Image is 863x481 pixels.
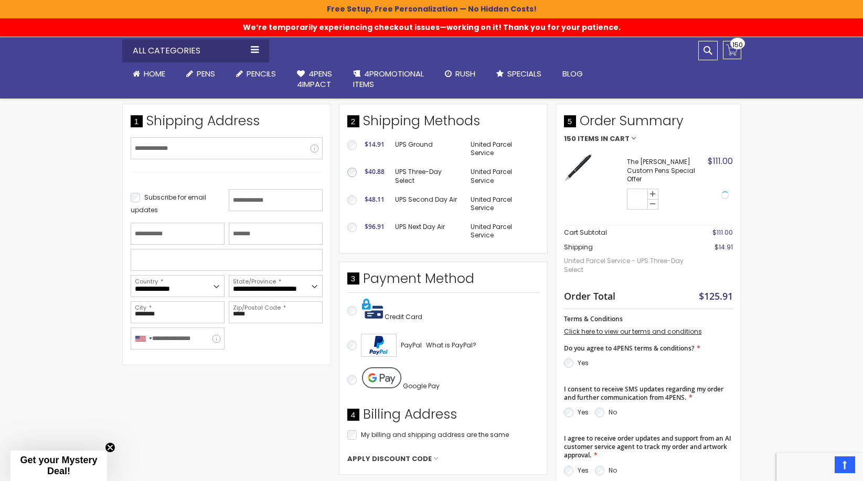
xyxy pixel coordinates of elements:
span: $14.91 [365,140,385,149]
span: Order Summary [564,112,733,135]
span: Rush [455,68,475,79]
img: Pay with Google Pay [362,367,401,388]
td: UPS Next Day Air [390,217,465,245]
span: Specials [507,68,541,79]
div: Shipping Address [131,112,323,135]
span: $14.91 [715,243,733,252]
span: What is PayPal? [426,341,476,349]
button: Close teaser [105,442,115,453]
span: 150 [564,135,576,143]
a: 4PROMOTIONALITEMS [343,62,434,96]
span: Get your Mystery Deal! [20,455,97,476]
label: Yes [578,466,589,475]
label: No [609,466,617,475]
span: Subscribe for email updates [131,193,206,214]
div: Get your Mystery Deal!Close teaser [10,451,107,481]
span: 4Pens 4impact [297,68,332,90]
td: United Parcel Service [465,190,539,217]
span: I agree to receive order updates and support from an AI customer service agent to track my order ... [564,434,731,460]
span: Credit Card [385,312,422,321]
span: Items in Cart [578,135,630,143]
a: Blog [552,62,593,85]
span: Terms & Conditions [564,314,623,323]
span: $96.91 [365,222,385,231]
span: Do you agree to 4PENS terms & conditions? [564,344,694,353]
td: United Parcel Service [465,162,539,190]
a: 150 [723,41,741,59]
span: United Parcel Service - UPS Three-Day Select [564,252,686,279]
td: United Parcel Service [465,217,539,245]
div: Shipping Methods [347,112,539,135]
span: Pencils [247,68,276,79]
strong: The [PERSON_NAME] Custom Pens Special Offer [627,158,705,183]
span: We’re temporarily experiencing checkout issues—working on it! Thank you for your patience. [243,17,621,32]
span: My billing and shipping address are the same [361,430,509,439]
span: $111.00 [708,155,733,167]
iframe: Google Customer Reviews [776,453,863,481]
label: No [609,408,617,417]
img: Acceptance Mark [361,334,397,357]
span: I consent to receive SMS updates regarding my order and further communication from 4PENS. [564,385,723,402]
span: PayPal [401,341,422,349]
span: Blog [562,68,583,79]
img: Pay with credit card [362,298,383,319]
span: 4PROMOTIONAL ITEMS [353,68,424,90]
span: $125.91 [699,290,733,302]
span: Pens [197,68,215,79]
span: $111.00 [712,228,733,237]
div: All Categories [122,39,269,62]
div: Payment Method [347,270,539,293]
span: 150 [732,40,743,50]
span: $40.88 [365,167,385,176]
a: Pens [176,62,226,85]
strong: Order Total [564,288,615,302]
span: Apply Discount Code [347,454,432,464]
a: Specials [486,62,552,85]
span: Google Pay [403,381,440,390]
th: Cart Subtotal [564,225,686,240]
a: Rush [434,62,486,85]
img: The Barton Custom Pens Special Offer-Black [564,153,593,182]
label: Yes [578,408,589,417]
div: Billing Address [347,406,539,429]
td: UPS Three-Day Select [390,162,465,190]
td: UPS Second Day Air [390,190,465,217]
span: $48.11 [365,195,385,204]
a: Pencils [226,62,286,85]
a: What is PayPal? [426,339,476,352]
a: Click here to view our terms and conditions [564,327,702,336]
div: United States: +1 [131,328,155,349]
td: United Parcel Service [465,135,539,162]
a: Home [122,62,176,85]
span: Shipping [564,243,593,252]
a: 4Pens4impact [286,62,343,96]
span: Home [144,68,165,79]
label: Yes [578,358,589,367]
td: UPS Ground [390,135,465,162]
